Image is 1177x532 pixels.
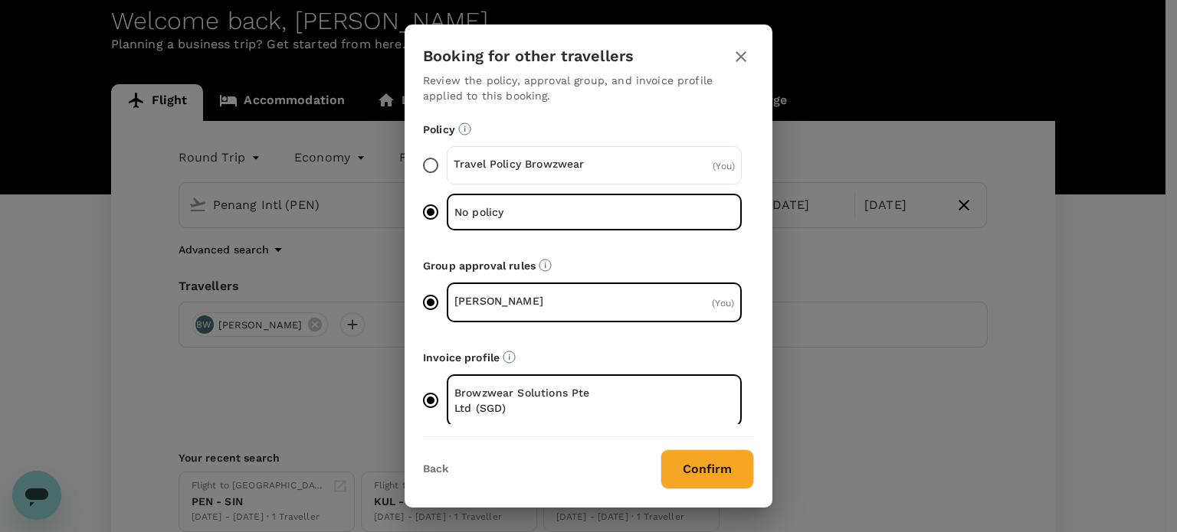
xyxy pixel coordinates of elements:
[454,293,595,308] p: [PERSON_NAME]
[423,350,754,365] p: Invoice profile
[454,156,595,171] p: Travel Policy Browzwear
[423,73,754,103] p: Review the policy, approval group, and invoice profile applied to this booking.
[712,298,734,308] span: ( You )
[458,122,471,135] svg: Booking restrictions are based on the selected travel policy.
[539,259,552,272] svg: Default approvers or custom approval rules (if available) are based on the user group.
[454,204,595,220] p: No policy
[454,385,595,416] p: Browzwear Solutions Pte Ltd (SGD)
[423,258,754,273] p: Group approval rules
[661,449,754,489] button: Confirm
[423,47,634,65] h3: Booking for other travellers
[423,122,754,137] p: Policy
[713,161,735,171] span: ( You )
[423,463,448,475] button: Back
[503,351,516,364] svg: The payment currency and company information are based on the selected invoice profile.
